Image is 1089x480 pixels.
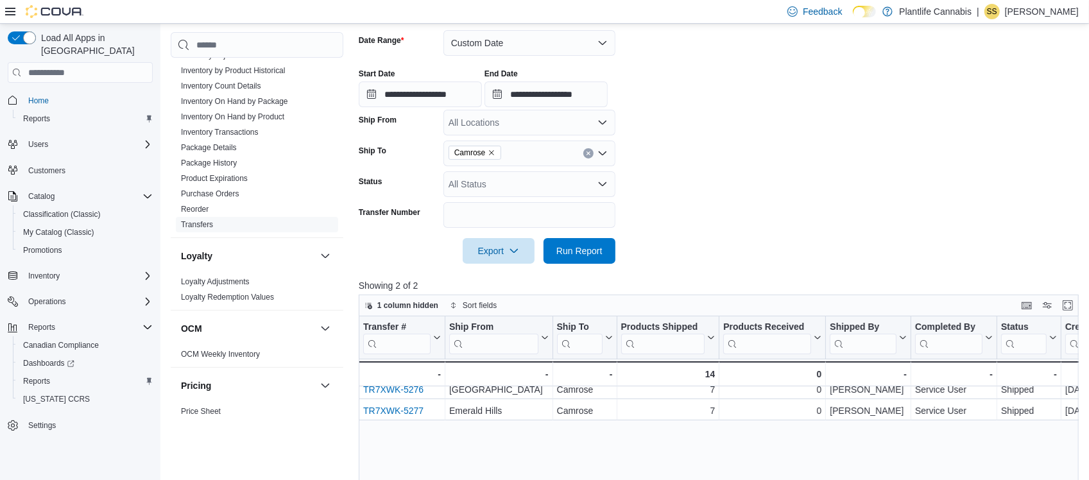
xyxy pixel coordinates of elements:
[181,174,248,183] a: Product Expirations
[915,382,993,397] div: Service User
[23,114,50,124] span: Reports
[723,321,811,334] div: Products Received
[449,403,549,418] div: Emerald Hills
[830,321,896,354] div: Shipped By
[830,321,907,354] button: Shipped By
[23,162,153,178] span: Customers
[484,69,518,79] label: End Date
[23,189,153,204] span: Catalog
[181,81,261,91] span: Inventory Count Details
[470,238,527,264] span: Export
[583,148,594,159] button: Clear input
[463,238,535,264] button: Export
[556,382,612,397] div: Camrose
[18,225,99,240] a: My Catalog (Classic)
[363,321,431,334] div: Transfer #
[23,294,71,309] button: Operations
[1001,382,1057,397] div: Shipped
[181,66,286,75] a: Inventory by Product Historical
[830,366,907,382] div: -
[454,146,486,159] span: Camrose
[23,320,153,335] span: Reports
[8,85,153,468] nav: Complex example
[915,321,982,334] div: Completed By
[181,277,250,287] span: Loyalty Adjustments
[449,321,538,334] div: Ship From
[915,321,982,354] div: Completed By
[899,4,972,19] p: Plantlife Cannabis
[28,322,55,332] span: Reports
[556,321,602,334] div: Ship To
[1001,321,1047,334] div: Status
[181,349,260,359] span: OCM Weekly Inventory
[13,336,158,354] button: Canadian Compliance
[597,179,608,189] button: Open list of options
[723,321,821,354] button: Products Received
[23,418,61,433] a: Settings
[803,5,842,18] span: Feedback
[359,81,482,107] input: Press the down key to open a popover containing a calendar.
[556,321,602,354] div: Ship To
[23,227,94,237] span: My Catalog (Classic)
[13,372,158,390] button: Reports
[181,250,315,262] button: Loyalty
[18,111,153,126] span: Reports
[18,225,153,240] span: My Catalog (Classic)
[3,90,158,109] button: Home
[23,137,153,152] span: Users
[181,379,211,392] h3: Pricing
[621,366,715,382] div: 14
[556,403,612,418] div: Camrose
[987,4,997,19] span: SS
[18,373,153,389] span: Reports
[621,321,715,354] button: Products Shipped
[23,245,62,255] span: Promotions
[23,358,74,368] span: Dashboards
[18,391,95,407] a: [US_STATE] CCRS
[3,293,158,311] button: Operations
[1001,321,1047,354] div: Status
[18,356,153,371] span: Dashboards
[1001,321,1057,354] button: Status
[181,350,260,359] a: OCM Weekly Inventory
[830,403,907,418] div: [PERSON_NAME]
[377,300,438,311] span: 1 column hidden
[181,250,212,262] h3: Loyalty
[443,30,615,56] button: Custom Date
[621,321,705,354] div: Products Shipped
[181,189,239,199] span: Purchase Orders
[544,238,615,264] button: Run Report
[171,274,343,310] div: Loyalty
[36,31,153,57] span: Load All Apps in [GEOGRAPHIC_DATA]
[449,321,549,354] button: Ship From
[318,378,333,393] button: Pricing
[23,93,54,108] a: Home
[23,209,101,219] span: Classification (Classic)
[1005,4,1079,19] p: [PERSON_NAME]
[181,65,286,76] span: Inventory by Product Historical
[915,403,993,418] div: Service User
[28,420,56,431] span: Settings
[181,204,209,214] span: Reorder
[18,338,153,353] span: Canadian Compliance
[318,321,333,336] button: OCM
[359,35,404,46] label: Date Range
[28,166,65,176] span: Customers
[18,391,153,407] span: Washington CCRS
[181,173,248,184] span: Product Expirations
[18,243,153,258] span: Promotions
[181,142,237,153] span: Package Details
[18,338,104,353] a: Canadian Compliance
[23,92,153,108] span: Home
[830,321,896,334] div: Shipped By
[23,376,50,386] span: Reports
[488,149,495,157] button: Remove Camrose from selection in this group
[359,115,397,125] label: Ship From
[181,158,237,168] span: Package History
[23,268,65,284] button: Inventory
[984,4,1000,19] div: Sarah Swensrude
[359,207,420,218] label: Transfer Number
[171,47,343,237] div: Inventory
[363,366,441,382] div: -
[13,354,158,372] a: Dashboards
